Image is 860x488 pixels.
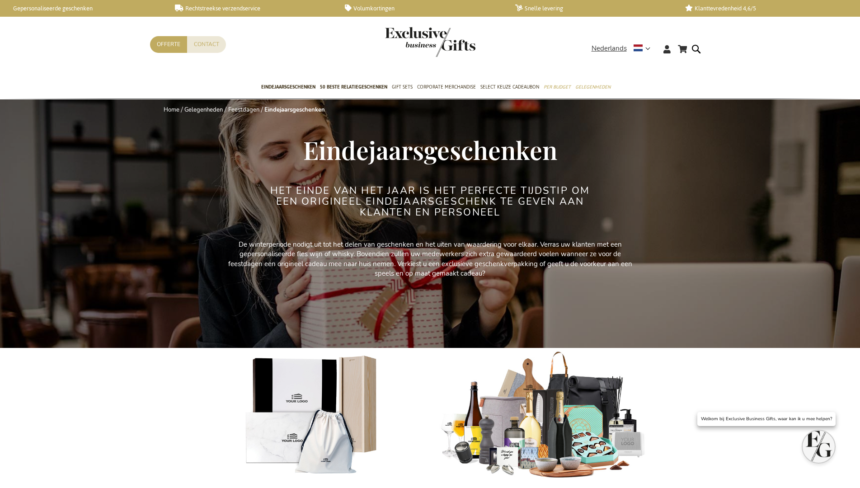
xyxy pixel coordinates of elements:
[320,82,387,92] span: 50 beste relatiegeschenken
[5,5,160,12] a: Gepersonaliseerde geschenken
[385,27,430,57] a: store logo
[261,82,315,92] span: Eindejaarsgeschenken
[439,351,647,480] img: cadeau_personeel_medewerkers-kerst_1
[150,36,187,53] a: Offerte
[261,76,315,99] a: Eindejaarsgeschenken
[544,76,571,99] a: Per Budget
[320,76,387,99] a: 50 beste relatiegeschenken
[187,36,226,53] a: Contact
[345,5,501,12] a: Volumkortingen
[392,82,413,92] span: Gift Sets
[303,133,557,166] span: Eindejaarsgeschenken
[544,82,571,92] span: Per Budget
[685,5,841,12] a: Klanttevredenheid 4,6/5
[480,82,539,92] span: Select Keuze Cadeaubon
[417,82,476,92] span: Corporate Merchandise
[417,76,476,99] a: Corporate Merchandise
[228,106,259,114] a: Feestdagen
[227,240,634,279] p: De winterperiode nodigt uit tot het delen van geschenken en het uiten van waardering voor elkaar....
[213,351,421,480] img: Personalised_gifts
[175,5,331,12] a: Rechtstreekse verzendservice
[392,76,413,99] a: Gift Sets
[575,82,611,92] span: Gelegenheden
[515,5,671,12] a: Snelle levering
[264,106,325,114] strong: Eindejaarsgeschenken
[164,106,179,114] a: Home
[592,43,627,54] span: Nederlands
[184,106,223,114] a: Gelegenheden
[575,76,611,99] a: Gelegenheden
[261,185,600,218] h2: Het einde van het jaar is het perfecte tijdstip om een origineel eindejaarsgeschenk te geven aan ...
[385,27,475,57] img: Exclusive Business gifts logo
[480,76,539,99] a: Select Keuze Cadeaubon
